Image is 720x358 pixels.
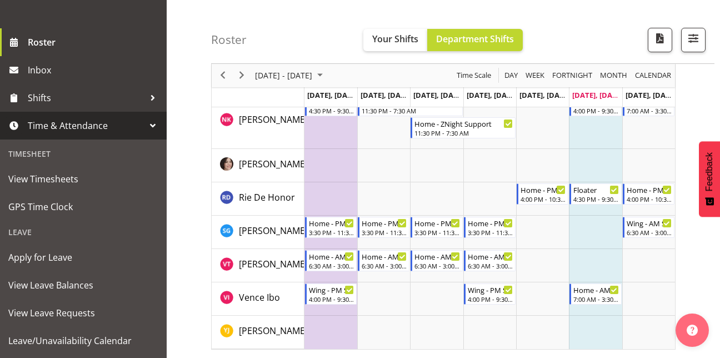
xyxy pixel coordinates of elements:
div: Home - ZNight Support [414,118,513,129]
div: Home - AM Support 1 [362,251,407,262]
span: View Leave Balances [8,277,158,294]
div: 4:00 PM - 10:30 PM [521,195,566,203]
div: Home - PM Support 1 [468,217,513,228]
a: View Leave Balances [3,271,164,299]
span: [PERSON_NAME] [239,325,308,337]
span: [DATE], [DATE] [361,90,411,100]
a: Leave/Unavailability Calendar [3,327,164,355]
div: 3:30 PM - 11:30 PM [362,228,407,237]
div: Home - PM Support 2 [627,184,672,195]
span: [PERSON_NAME] [239,158,308,170]
a: View Timesheets [3,165,164,193]
div: Leave [3,221,164,243]
div: 11:30 PM - 7:30 AM [414,128,513,137]
button: Fortnight [551,69,594,83]
span: View Leave Requests [8,305,158,321]
a: [PERSON_NAME] [239,157,308,171]
h4: Roster [211,33,247,46]
div: Wing - AM Support 1 [627,217,672,228]
span: Department Shifts [436,33,514,45]
div: next period [232,64,251,87]
a: Rie De Honor [239,191,295,204]
span: [DATE], [DATE] [413,90,464,100]
div: 3:30 PM - 11:30 PM [309,228,354,237]
div: Sourav Guleria"s event - Home - PM Support 1 Begin From Thursday, September 25, 2025 at 3:30:00 P... [464,217,516,238]
div: Vanessa Thornley"s event - Home - AM Support 1 Begin From Monday, September 22, 2025 at 6:30:00 A... [305,250,357,271]
button: Month [633,69,673,83]
div: Home - AM Support 1 [309,251,354,262]
button: Your Shifts [363,29,427,51]
button: Time Scale [455,69,493,83]
div: 6:30 AM - 3:00 PM [362,261,407,270]
button: September 2025 [253,69,328,83]
div: Wing - PM Support 2 [309,284,354,295]
div: Sourav Guleria"s event - Home - PM Support 1 Begin From Tuesday, September 23, 2025 at 3:30:00 PM... [358,217,409,238]
span: Inbox [28,62,161,78]
span: Your Shifts [372,33,418,45]
a: [PERSON_NAME] [239,324,308,337]
button: Next [234,69,249,83]
td: Vence Ibo resource [212,282,304,316]
button: Feedback - Show survey [699,141,720,217]
div: 4:30 PM - 9:30 PM [573,195,618,203]
span: Feedback [704,152,714,191]
div: Home - AM Support 1 [468,251,513,262]
div: Home - AM Support 1 [414,251,459,262]
span: Rie De Honor [239,191,295,203]
button: Filter Shifts [681,28,706,52]
span: View Timesheets [8,171,158,187]
span: [PERSON_NAME] [239,225,308,237]
span: GPS Time Clock [8,198,158,215]
span: Roster [28,34,161,51]
div: 11:30 PM - 7:30 AM [362,106,460,115]
a: [PERSON_NAME] [239,224,308,237]
div: Wing - PM Support 2 [468,284,513,295]
span: Month [599,69,628,83]
span: Shifts [28,89,144,106]
span: Apply for Leave [8,249,158,266]
span: Time & Attendance [28,117,144,134]
span: [DATE], [DATE] [307,90,363,100]
div: previous period [213,64,232,87]
div: Vence Ibo"s event - Wing - PM Support 2 Begin From Thursday, September 25, 2025 at 4:00:00 PM GMT... [464,284,516,305]
div: Home - PM Support 2 [521,184,566,195]
div: 7:00 AM - 3:30 PM [627,106,672,115]
div: Home - AM Support 1 [573,284,618,295]
div: Home - PM Support 1 [362,217,407,228]
div: 3:30 PM - 11:30 PM [414,228,459,237]
div: 4:00 PM - 10:30 PM [627,195,672,203]
div: Rie De Honor"s event - Floater Begin From Saturday, September 27, 2025 at 4:30:00 PM GMT+12:00 En... [569,183,621,205]
span: [DATE] - [DATE] [254,69,313,83]
div: Sourav Guleria"s event - Home - PM Support 1 Begin From Monday, September 22, 2025 at 3:30:00 PM ... [305,217,357,238]
span: calendar [634,69,672,83]
div: 4:00 PM - 9:30 PM [309,295,354,304]
div: 6:30 AM - 3:00 PM [309,261,354,270]
span: Leave/Unavailability Calendar [8,332,158,349]
div: Vanessa Thornley"s event - Home - AM Support 1 Begin From Wednesday, September 24, 2025 at 6:30:0... [411,250,462,271]
div: Timesheet [3,142,164,165]
div: Home - PM Support 1 [309,217,354,228]
span: Week [524,69,546,83]
div: Vence Ibo"s event - Home - AM Support 1 Begin From Saturday, September 27, 2025 at 7:00:00 AM GMT... [569,284,621,305]
div: 4:30 PM - 9:30 PM [309,106,354,115]
span: [DATE], [DATE] [572,90,623,100]
div: Vence Ibo"s event - Wing - PM Support 2 Begin From Monday, September 22, 2025 at 4:00:00 PM GMT+1... [305,284,357,305]
button: Previous [216,69,231,83]
button: Timeline Day [503,69,520,83]
td: Sourav Guleria resource [212,216,304,249]
button: Download a PDF of the roster according to the set date range. [648,28,672,52]
div: Home - PM Support 1 [414,217,459,228]
a: Vence Ibo [239,291,280,304]
img: help-xxl-2.png [687,325,698,336]
td: Rie De Honor resource [212,182,304,216]
span: [DATE], [DATE] [626,90,676,100]
div: Floater [573,184,618,195]
div: 3:30 PM - 11:30 PM [468,228,513,237]
a: [PERSON_NAME] [239,113,308,126]
div: Rie De Honor"s event - Home - PM Support 2 Begin From Friday, September 26, 2025 at 4:00:00 PM GM... [517,183,568,205]
a: GPS Time Clock [3,193,164,221]
button: Department Shifts [427,29,523,51]
button: Timeline Month [598,69,629,83]
div: Rie De Honor"s event - Home - PM Support 2 Begin From Sunday, September 28, 2025 at 4:00:00 PM GM... [623,183,674,205]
